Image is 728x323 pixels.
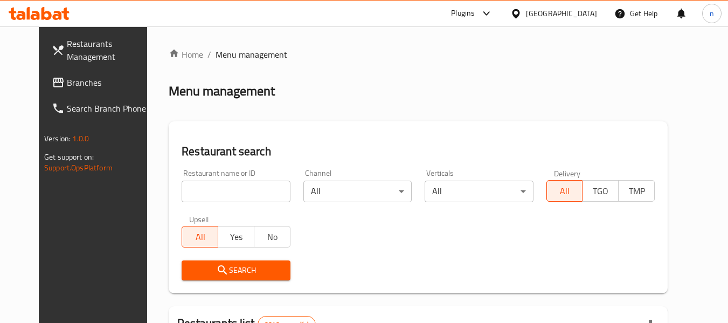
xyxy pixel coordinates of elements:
button: Search [182,260,290,280]
div: Plugins [451,7,475,20]
span: Yes [223,229,250,245]
span: Version: [44,132,71,146]
label: Upsell [189,215,209,223]
span: Menu management [216,48,287,61]
a: Support.OpsPlatform [44,161,113,175]
div: All [303,181,412,202]
button: All [182,226,218,248]
a: Branches [43,70,161,95]
a: Restaurants Management [43,31,161,70]
button: All [546,180,583,202]
a: Home [169,48,203,61]
div: All [425,181,533,202]
div: [GEOGRAPHIC_DATA] [526,8,597,19]
button: No [254,226,290,248]
span: 1.0.0 [72,132,89,146]
nav: breadcrumb [169,48,668,61]
a: Search Branch Phone [43,95,161,121]
span: TMP [623,183,650,199]
button: Yes [218,226,254,248]
span: All [186,229,214,245]
input: Search for restaurant name or ID.. [182,181,290,202]
button: TGO [582,180,619,202]
li: / [207,48,211,61]
span: All [551,183,579,199]
button: TMP [618,180,655,202]
span: Search Branch Phone [67,102,152,115]
h2: Menu management [169,83,275,100]
span: TGO [587,183,614,199]
span: Search [190,264,281,277]
span: No [259,229,286,245]
h2: Restaurant search [182,143,655,160]
span: Branches [67,76,152,89]
span: Get support on: [44,150,94,164]
span: Restaurants Management [67,37,152,63]
span: n [710,8,714,19]
label: Delivery [554,169,581,177]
